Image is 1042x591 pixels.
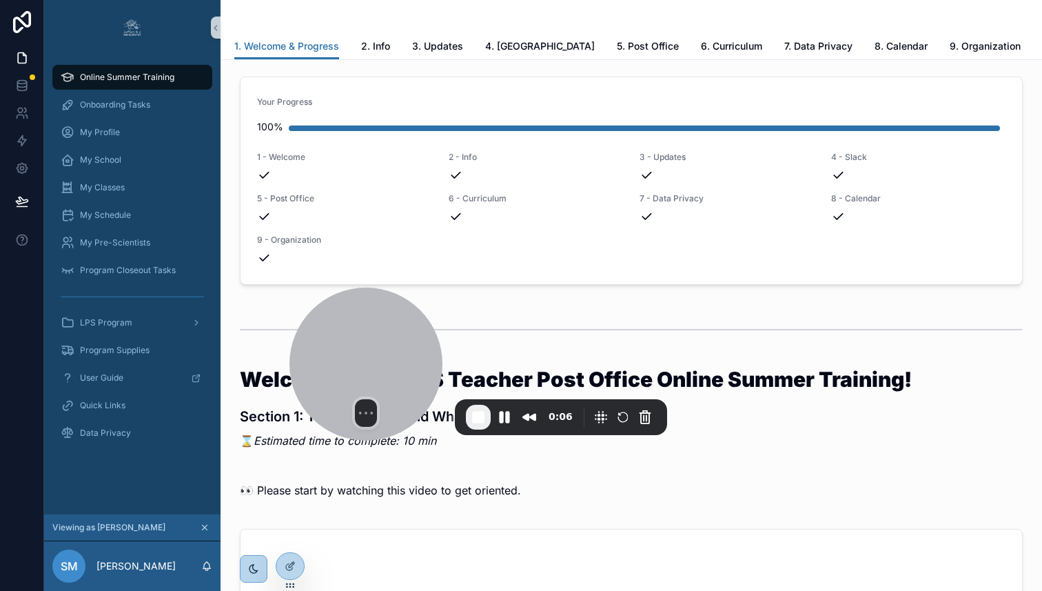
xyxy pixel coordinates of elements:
a: Program Closeout Tasks [52,258,212,283]
span: 1. Welcome & Progress [234,39,339,53]
span: 3 - Updates [640,152,815,163]
a: 7. Data Privacy [784,34,852,61]
a: 4. [GEOGRAPHIC_DATA] [485,34,595,61]
a: Online Summer Training [52,65,212,90]
span: My School [80,154,121,166]
p: [PERSON_NAME] [96,559,176,573]
a: Data Privacy [52,421,212,445]
a: 3. Updates [412,34,463,61]
h3: Section 1: Training Goals and What to expect [240,406,1023,427]
a: Program Supplies [52,338,212,363]
span: Online Summer Training [80,72,174,83]
span: My Profile [80,127,120,138]
span: 6. Curriculum [701,39,762,53]
span: 3. Updates [412,39,463,53]
a: My Schedule [52,203,212,228]
span: 7. Data Privacy [784,39,852,53]
span: My Schedule [80,210,131,221]
em: Estimated time to complete: 10 min [254,434,436,448]
span: 2. Info [361,39,390,53]
a: LPS Program [52,310,212,335]
p: 👀 Please start by watching this video to get oriented. [240,482,1023,499]
span: 4 - Slack [831,152,1006,163]
a: Quick Links [52,393,212,418]
div: 100% [257,113,283,141]
span: 2 - Info [449,152,624,163]
span: 5. Post Office [617,39,679,53]
span: Data Privacy [80,428,131,439]
a: 6. Curriculum [701,34,762,61]
img: App logo [121,17,143,39]
span: Viewing as [PERSON_NAME] [52,522,165,533]
span: 9 - Organization [257,234,432,246]
a: 8. Calendar [875,34,928,61]
a: 5. Post Office [617,34,679,61]
a: User Guide [52,365,212,390]
a: Onboarding Tasks [52,92,212,117]
span: 9. Organization [950,39,1021,53]
span: Program Closeout Tasks [80,265,176,276]
h1: Welcome to the LPS Teacher Post Office Online Summer Training! [240,369,1023,390]
span: User Guide [80,372,123,383]
span: Quick Links [80,400,125,411]
a: 1. Welcome & Progress [234,34,339,60]
span: 8 - Calendar [831,193,1006,204]
a: My School [52,148,212,172]
span: 7 - Data Privacy [640,193,815,204]
span: 1 - Welcome [257,152,432,163]
span: 6 - Curriculum [449,193,624,204]
div: scrollable content [44,55,221,463]
span: Onboarding Tasks [80,99,150,110]
span: Program Supplies [80,345,150,356]
span: 5 - Post Office [257,193,432,204]
a: 2. Info [361,34,390,61]
a: My Pre-Scientists [52,230,212,255]
span: 8. Calendar [875,39,928,53]
span: Your Progress [257,97,1005,108]
span: LPS Program [80,317,132,328]
a: 9. Organization [950,34,1021,61]
a: My Profile [52,120,212,145]
p: ⌛ [240,432,1023,449]
span: SM [61,558,78,574]
span: 4. [GEOGRAPHIC_DATA] [485,39,595,53]
a: My Classes [52,175,212,200]
span: My Classes [80,182,125,193]
span: My Pre-Scientists [80,237,150,248]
